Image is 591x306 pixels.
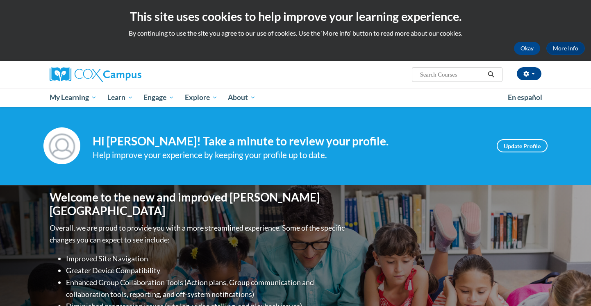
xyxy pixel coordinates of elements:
p: Overall, we are proud to provide you with a more streamlined experience. Some of the specific cha... [50,222,347,246]
span: My Learning [50,93,97,102]
a: Explore [180,88,223,107]
img: Profile Image [43,127,80,164]
div: Help improve your experience by keeping your profile up to date. [93,148,484,162]
button: Search [485,70,497,79]
a: Cox Campus [50,67,205,82]
h4: Hi [PERSON_NAME]! Take a minute to review your profile. [93,134,484,148]
h1: Welcome to the new and improved [PERSON_NAME][GEOGRAPHIC_DATA] [50,190,347,218]
p: By continuing to use the site you agree to our use of cookies. Use the ‘More info’ button to read... [6,29,585,38]
iframe: Button to launch messaging window [558,273,584,299]
a: Engage [138,88,180,107]
a: En español [502,89,548,106]
a: My Learning [44,88,102,107]
span: About [228,93,256,102]
button: Account Settings [517,67,541,80]
a: More Info [546,42,585,55]
h2: This site uses cookies to help improve your learning experience. [6,8,585,25]
li: Greater Device Compatibility [66,265,347,277]
span: Learn [107,93,133,102]
span: Explore [185,93,218,102]
a: Learn [102,88,139,107]
button: Okay [514,42,540,55]
li: Enhanced Group Collaboration Tools (Action plans, Group communication and collaboration tools, re... [66,277,347,300]
li: Improved Site Navigation [66,253,347,265]
div: Main menu [37,88,554,107]
a: Update Profile [497,139,548,152]
span: En español [508,93,542,102]
a: About [223,88,261,107]
span: Engage [143,93,174,102]
input: Search Courses [419,70,485,79]
img: Cox Campus [50,67,141,82]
